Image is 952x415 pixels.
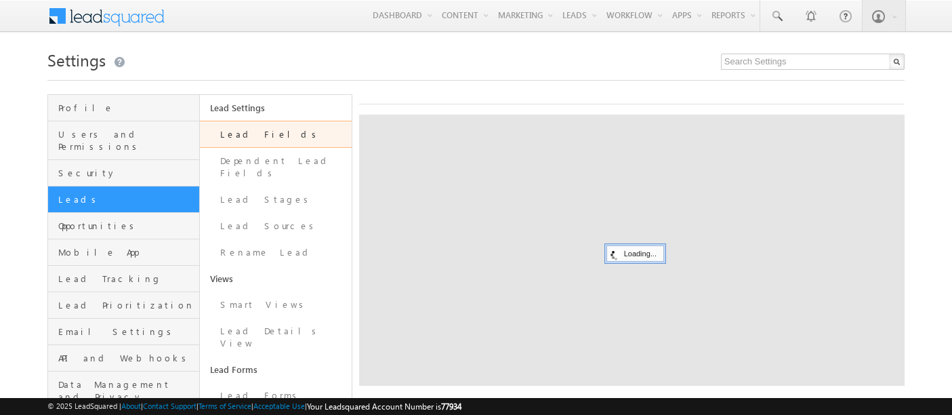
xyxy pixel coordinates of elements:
[200,213,352,239] a: Lead Sources
[58,220,196,232] span: Opportunities
[143,401,196,410] a: Contact Support
[48,239,199,266] a: Mobile App
[441,401,461,412] span: 77934
[307,401,461,412] span: Your Leadsquared Account Number is
[58,246,196,258] span: Mobile App
[48,160,199,186] a: Security
[58,102,196,114] span: Profile
[253,401,305,410] a: Acceptable Use
[48,266,199,292] a: Lead Tracking
[200,148,352,186] a: Dependent Lead Fields
[48,345,199,372] a: API and Webhooks
[58,352,196,364] span: API and Webhooks
[200,382,352,409] a: Lead Forms
[58,128,196,153] span: Users and Permissions
[48,213,199,239] a: Opportunities
[48,121,199,160] a: Users and Permissions
[58,325,196,338] span: Email Settings
[48,186,199,213] a: Leads
[58,273,196,285] span: Lead Tracking
[121,401,141,410] a: About
[200,318,352,357] a: Lead Details View
[606,245,664,262] div: Loading...
[200,239,352,266] a: Rename Lead
[48,95,199,121] a: Profile
[48,372,199,410] a: Data Management and Privacy
[200,266,352,292] a: Views
[48,319,199,345] a: Email Settings
[200,186,352,213] a: Lead Stages
[721,54,905,70] input: Search Settings
[200,357,352,382] a: Lead Forms
[47,400,461,413] span: © 2025 LeadSquared | | | | |
[200,292,352,318] a: Smart Views
[58,193,196,205] span: Leads
[48,292,199,319] a: Lead Prioritization
[58,378,196,403] span: Data Management and Privacy
[200,95,352,121] a: Lead Settings
[47,49,106,71] span: Settings
[199,401,251,410] a: Terms of Service
[58,299,196,311] span: Lead Prioritization
[200,121,352,148] a: Lead Fields
[58,167,196,179] span: Security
